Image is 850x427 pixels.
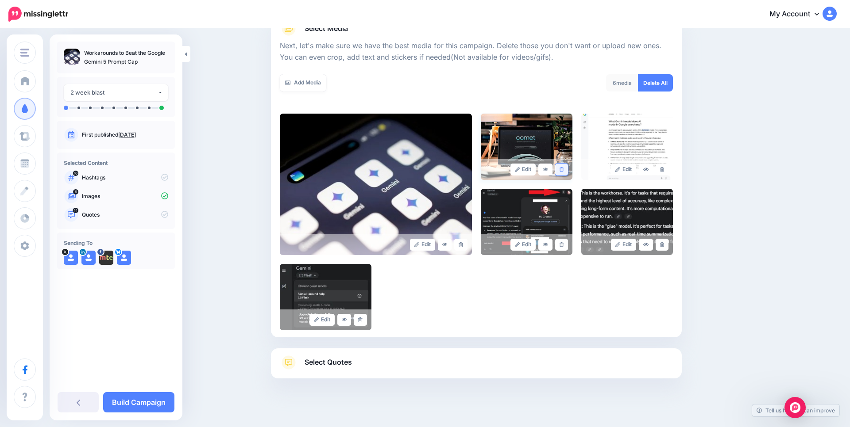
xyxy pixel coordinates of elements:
a: Edit [309,314,335,326]
h4: Sending To [64,240,168,246]
img: user_default_image.png [117,251,131,265]
a: Edit [510,239,536,251]
a: Select Quotes [280,355,673,378]
h4: Selected Content [64,160,168,166]
img: menu.png [20,49,29,57]
p: Hashtags [82,174,168,182]
div: Open Intercom Messenger [784,397,806,418]
p: First published [82,131,168,139]
span: Select Quotes [305,356,352,368]
a: My Account [761,4,837,25]
button: 2 week blast [64,84,168,101]
a: Select Media [280,22,673,36]
a: Edit [611,239,636,251]
p: Next, let's make sure we have the best media for this campaign. Delete those you don't want or up... [280,40,673,63]
span: 14 [73,208,79,213]
div: Select Media [280,36,673,330]
span: 6 [73,189,78,194]
img: c07b82de22d5587a47b1815dedce6acc_large.jpg [481,114,572,180]
a: Edit [510,164,536,175]
img: adb816d379a79228724639c7330a8d3c_large.jpg [581,114,673,180]
a: Edit [611,164,636,175]
span: 10 [73,171,78,176]
a: [DATE] [118,131,136,138]
p: Quotes [82,211,168,219]
img: a1cf75afabecc52cef36383392aacf9e_thumb.jpg [64,49,80,65]
img: a094fc344282f97f18a77658bd6a41b6_large.jpg [481,189,572,255]
a: Tell us how we can improve [752,404,839,416]
a: Edit [410,239,435,251]
div: media [606,74,638,91]
img: dfe1c247f2ad7b52eef3862a28c33482_large.jpg [581,189,673,255]
img: a1cf75afabecc52cef36383392aacf9e_large.jpg [280,114,472,255]
a: Add Media [280,74,326,91]
p: Images [82,192,168,200]
img: Missinglettr [8,7,68,22]
p: Workarounds to Beat the Google Gemini 5 Prompt Cap [84,49,168,66]
span: Select Media [305,23,348,34]
img: user_default_image.png [81,251,96,265]
img: user_default_image.png [64,251,78,265]
span: 6 [613,80,616,86]
div: 2 week blast [70,88,158,98]
img: 8c00735e7663f7ae0c26ba6b1a226335_large.jpg [280,264,371,330]
img: 310393109_477915214381636_3883985114093244655_n-bsa153274.png [99,251,113,265]
a: Delete All [638,74,673,91]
